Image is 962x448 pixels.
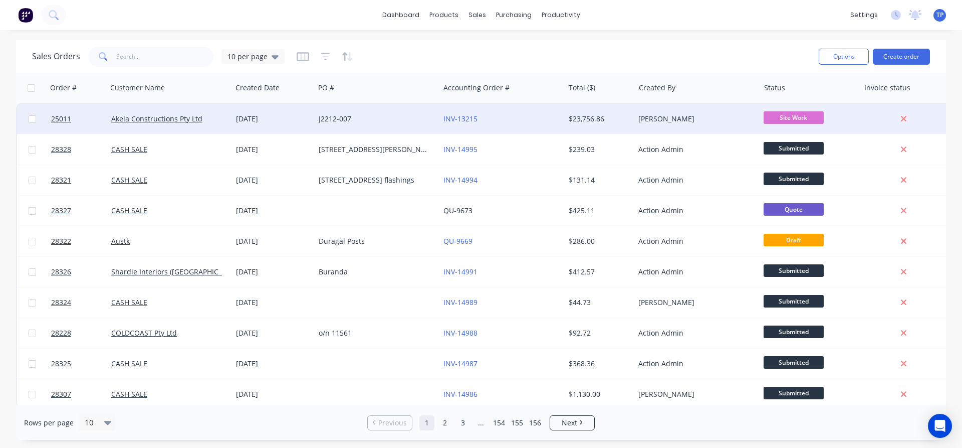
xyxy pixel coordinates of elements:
span: 28228 [51,328,71,338]
div: J2212-007 [319,114,430,124]
span: 28328 [51,144,71,155]
a: 28321 [51,165,111,195]
span: 28307 [51,389,71,399]
div: [PERSON_NAME] [638,297,750,308]
div: Action Admin [638,144,750,155]
a: Page 3 [455,415,470,430]
div: Total ($) [569,83,595,93]
div: Action Admin [638,359,750,369]
a: 25011 [51,104,111,134]
div: products [424,8,463,23]
span: 28322 [51,236,71,246]
a: CASH SALE [111,175,147,185]
div: purchasing [491,8,537,23]
span: Submitted [764,173,824,185]
a: Jump forward [473,415,489,430]
input: Search... [116,47,214,67]
div: [DATE] [236,328,311,338]
div: Action Admin [638,175,750,185]
span: Next [562,418,577,428]
a: 28328 [51,134,111,165]
button: Options [819,49,869,65]
a: INV-14987 [443,359,477,368]
div: Created Date [235,83,280,93]
a: Next page [550,418,594,428]
span: 10 per page [227,51,268,62]
a: INV-14988 [443,328,477,338]
span: Submitted [764,387,824,399]
a: 28327 [51,196,111,226]
span: Site Work [764,111,824,124]
a: 28324 [51,287,111,318]
button: Create order [873,49,930,65]
a: Page 154 [492,415,507,430]
div: Open Intercom Messenger [928,414,952,438]
div: o/n 11561 [319,328,430,338]
div: Action Admin [638,236,750,246]
div: Action Admin [638,328,750,338]
div: productivity [537,8,585,23]
a: Shardie Interiors ([GEOGRAPHIC_DATA]) Pty Ltd [111,267,268,276]
div: Invoice status [864,83,910,93]
span: Previous [378,418,407,428]
div: [DATE] [236,359,311,369]
a: CASH SALE [111,297,147,307]
div: [DATE] [236,114,311,124]
div: $23,756.86 [569,114,627,124]
div: Duragal Posts [319,236,430,246]
a: QU-9669 [443,236,472,246]
a: INV-14991 [443,267,477,276]
div: $44.73 [569,297,627,308]
span: TP [936,11,943,20]
span: Rows per page [24,418,74,428]
a: INV-14989 [443,297,477,307]
a: 28326 [51,257,111,287]
div: Customer Name [110,83,165,93]
div: $131.14 [569,175,627,185]
span: Submitted [764,356,824,369]
span: Draft [764,234,824,246]
a: QU-9673 [443,206,472,215]
a: Page 2 [437,415,452,430]
a: 28322 [51,226,111,256]
a: CASH SALE [111,206,147,215]
span: Quote [764,203,824,216]
div: $1,130.00 [569,389,627,399]
span: 28321 [51,175,71,185]
a: COLDCOAST Pty Ltd [111,328,177,338]
div: [PERSON_NAME] [638,114,750,124]
div: [DATE] [236,206,311,216]
div: PO # [318,83,334,93]
a: 28228 [51,318,111,348]
div: [STREET_ADDRESS][PERSON_NAME] [319,144,430,155]
span: 28326 [51,267,71,277]
a: INV-14986 [443,389,477,399]
a: CASH SALE [111,389,147,399]
div: Action Admin [638,206,750,216]
img: Factory [18,8,33,23]
a: 28307 [51,379,111,409]
div: [STREET_ADDRESS] flashings [319,175,430,185]
a: INV-14995 [443,144,477,154]
a: CASH SALE [111,359,147,368]
span: 28325 [51,359,71,369]
a: dashboard [377,8,424,23]
div: $412.57 [569,267,627,277]
div: [DATE] [236,297,311,308]
div: $286.00 [569,236,627,246]
a: Page 1 is your current page [419,415,434,430]
ul: Pagination [363,415,599,430]
div: Status [764,83,785,93]
div: [DATE] [236,389,311,399]
div: [DATE] [236,144,311,155]
a: INV-13215 [443,114,477,123]
span: Submitted [764,264,824,277]
span: Submitted [764,295,824,308]
div: Accounting Order # [443,83,510,93]
span: 28327 [51,206,71,216]
div: Created By [639,83,675,93]
div: sales [463,8,491,23]
div: $425.11 [569,206,627,216]
span: Submitted [764,142,824,155]
a: Akela Constructions Pty Ltd [111,114,202,123]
